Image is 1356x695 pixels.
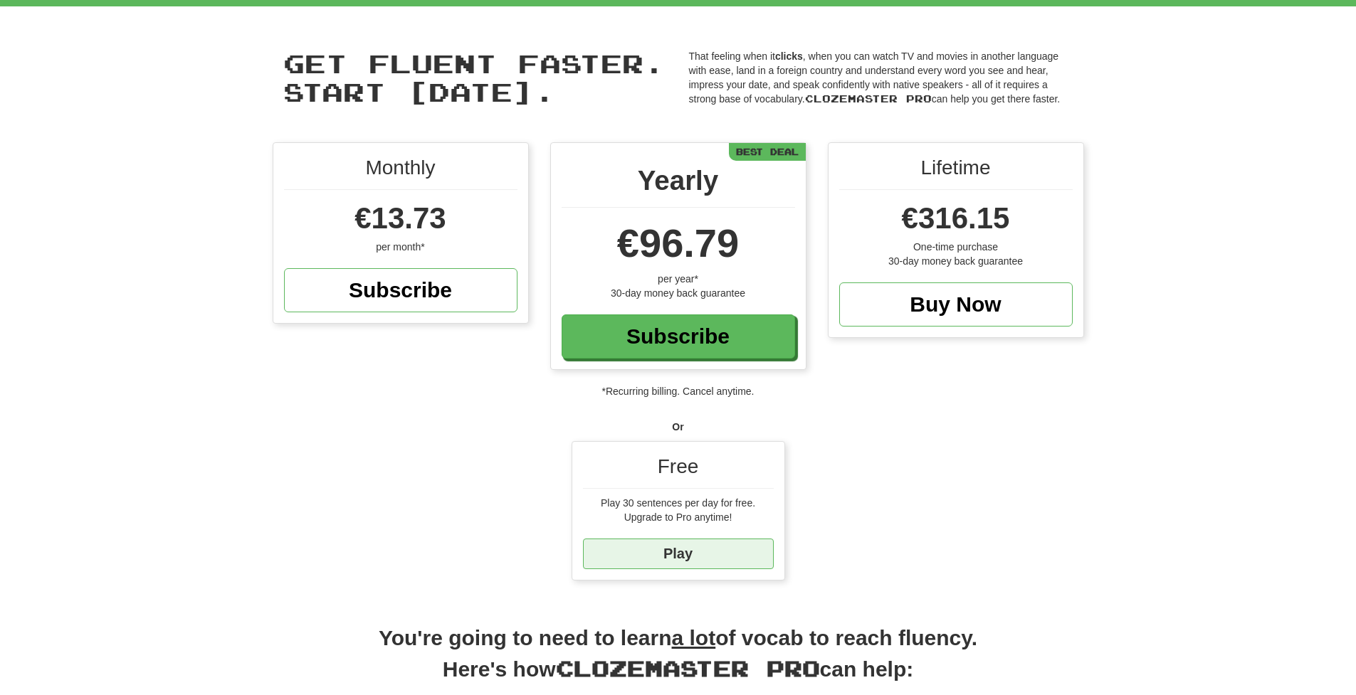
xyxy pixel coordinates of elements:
[839,254,1073,268] div: 30-day money back guarantee
[562,286,795,300] div: 30-day money back guarantee
[562,161,795,208] div: Yearly
[729,143,806,161] div: Best Deal
[583,452,774,489] div: Free
[284,240,517,254] div: per month*
[284,268,517,312] a: Subscribe
[839,282,1073,327] a: Buy Now
[583,496,774,510] div: Play 30 sentences per day for free.
[283,48,665,107] span: Get fluent faster. Start [DATE].
[672,421,683,433] strong: Or
[689,49,1073,106] p: That feeling when it , when you can watch TV and movies in another language with ease, land in a ...
[617,221,739,265] span: €96.79
[902,201,1010,235] span: €316.15
[583,510,774,524] div: Upgrade to Pro anytime!
[354,201,446,235] span: €13.73
[284,154,517,190] div: Monthly
[839,240,1073,254] div: One-time purchase
[775,51,803,62] strong: clicks
[839,154,1073,190] div: Lifetime
[805,92,932,105] span: Clozemaster Pro
[556,655,820,681] span: Clozemaster Pro
[562,314,795,359] a: Subscribe
[583,539,774,569] a: Play
[672,626,716,649] u: a lot
[562,272,795,286] div: per year*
